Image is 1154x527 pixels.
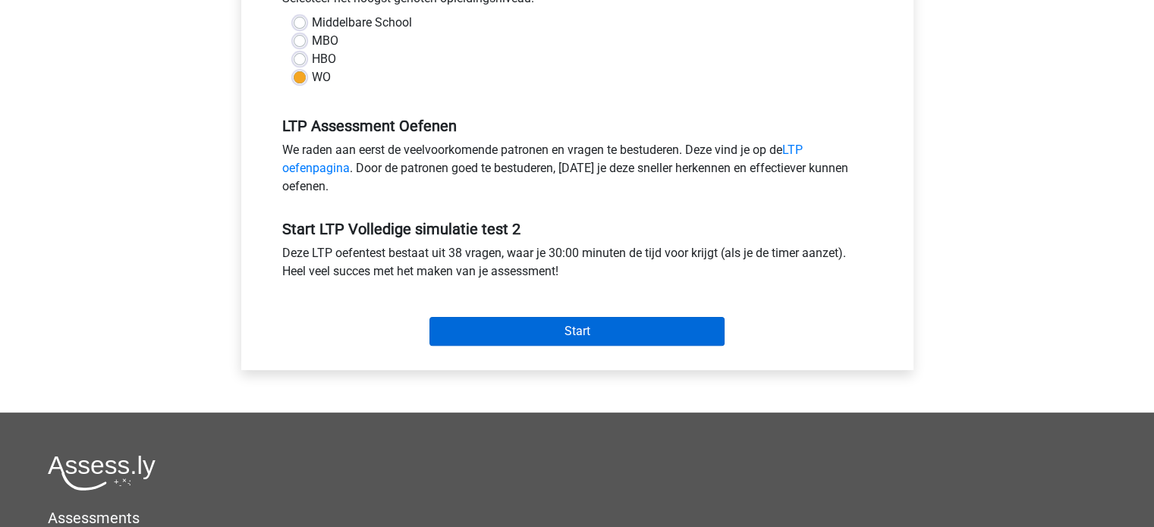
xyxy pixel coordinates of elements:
[312,32,338,50] label: MBO
[312,14,412,32] label: Middelbare School
[312,50,336,68] label: HBO
[282,117,873,135] h5: LTP Assessment Oefenen
[48,509,1106,527] h5: Assessments
[282,220,873,238] h5: Start LTP Volledige simulatie test 2
[271,244,884,287] div: Deze LTP oefentest bestaat uit 38 vragen, waar je 30:00 minuten de tijd voor krijgt (als je de ti...
[312,68,331,86] label: WO
[271,141,884,202] div: We raden aan eerst de veelvoorkomende patronen en vragen te bestuderen. Deze vind je op de . Door...
[429,317,725,346] input: Start
[48,455,156,491] img: Assessly logo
